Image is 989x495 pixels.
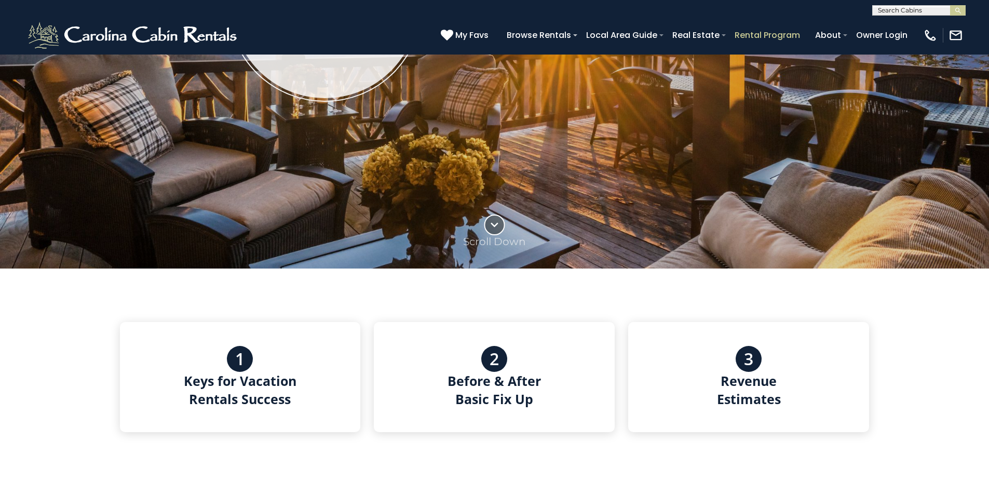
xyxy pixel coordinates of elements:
[502,26,576,44] a: Browse Rentals
[448,372,541,408] h4: Before & After Basic Fix Up
[26,20,241,51] img: White-1-2.png
[744,350,753,368] h3: 3
[949,28,963,43] img: mail-regular-white.png
[729,26,805,44] a: Rental Program
[667,26,725,44] a: Real Estate
[235,350,245,368] h3: 1
[184,372,296,408] h4: Keys for Vacation Rentals Success
[463,235,526,248] p: Scroll Down
[923,28,938,43] img: phone-regular-white.png
[717,372,781,408] h4: Revenue Estimates
[455,29,489,42] span: My Favs
[490,350,499,368] h3: 2
[581,26,662,44] a: Local Area Guide
[441,29,491,42] a: My Favs
[851,26,913,44] a: Owner Login
[810,26,846,44] a: About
